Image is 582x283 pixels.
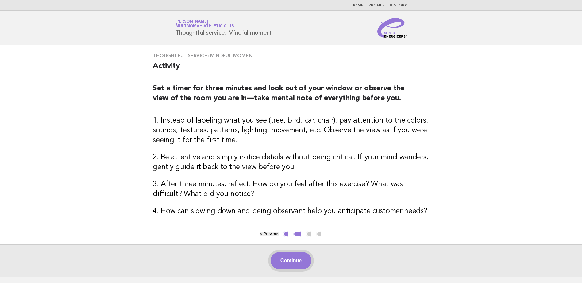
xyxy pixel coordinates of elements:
[260,232,279,236] button: < Previous
[351,4,364,7] a: Home
[153,179,429,199] h3: 3. After three minutes, reflect: How do you feel after this exercise? What was difficult? What di...
[175,25,234,28] span: Multnomah Athletic Club
[283,231,289,237] button: 1
[175,20,272,36] h1: Thoughtful service: Mindful moment
[271,252,311,269] button: Continue
[368,4,385,7] a: Profile
[153,53,429,59] h3: Thoughtful service: Mindful moment
[377,18,407,38] img: Service Energizers
[293,231,302,237] button: 2
[153,153,429,172] h3: 2. Be attentive and simply notice details without being critical. If your mind wanders, gently gu...
[175,20,234,28] a: [PERSON_NAME]Multnomah Athletic Club
[153,61,429,76] h2: Activity
[153,84,429,108] h2: Set a timer for three minutes and look out of your window or observe the view of the room you are...
[390,4,407,7] a: History
[153,206,429,216] h3: 4. How can slowing down and being observant help you anticipate customer needs?
[153,116,429,145] h3: 1. Instead of labeling what you see (tree, bird, car, chair), pay attention to the colors, sounds...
